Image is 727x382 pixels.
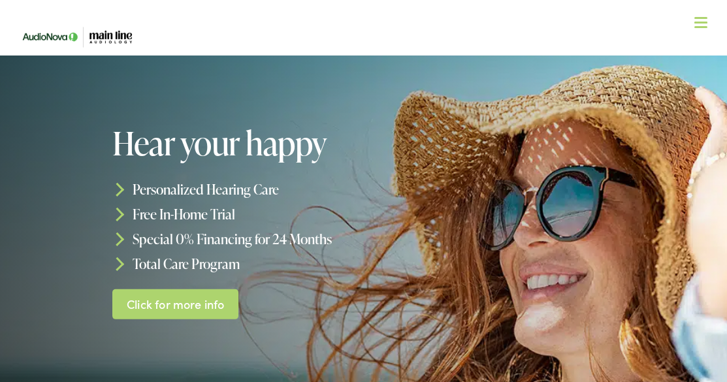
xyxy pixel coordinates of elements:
[24,52,713,93] a: What We Offer
[112,289,238,319] a: Click for more info
[112,202,476,227] li: Free In-Home Trial
[112,177,476,202] li: Personalized Hearing Care
[112,227,476,251] li: Special 0% Financing for 24 Months
[112,125,476,161] h1: Hear your happy
[112,251,476,276] li: Total Care Program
